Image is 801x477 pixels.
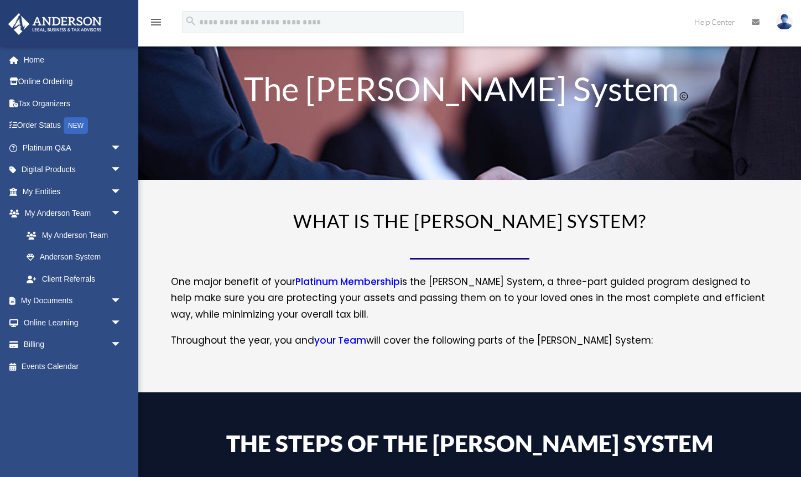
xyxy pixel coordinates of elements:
p: Throughout the year, you and will cover the following parts of the [PERSON_NAME] System: [171,333,768,349]
a: My Entitiesarrow_drop_down [8,180,138,203]
h4: The Steps of the [PERSON_NAME] System [205,432,735,460]
span: arrow_drop_down [111,180,133,203]
a: menu [149,19,163,29]
span: arrow_drop_down [111,312,133,334]
a: Online Learningarrow_drop_down [8,312,138,334]
a: Online Ordering [8,71,138,93]
div: NEW [64,117,88,134]
a: My Anderson Team [15,224,138,246]
img: User Pic [776,14,793,30]
a: Billingarrow_drop_down [8,334,138,356]
a: Client Referrals [15,268,138,290]
a: your Team [314,334,366,352]
a: Tax Organizers [8,92,138,115]
p: One major benefit of your is the [PERSON_NAME] System, a three-part guided program designed to he... [171,274,768,333]
a: My Anderson Teamarrow_drop_down [8,203,138,225]
a: Platinum Membership [295,275,400,294]
img: Anderson Advisors Platinum Portal [5,13,105,35]
a: Digital Productsarrow_drop_down [8,159,138,181]
span: arrow_drop_down [111,334,133,356]
span: arrow_drop_down [111,290,133,313]
a: Anderson System [15,246,133,268]
a: Order StatusNEW [8,115,138,137]
i: search [185,15,197,27]
a: Home [8,49,138,71]
span: arrow_drop_down [111,137,133,159]
a: Platinum Q&Aarrow_drop_down [8,137,138,159]
h1: The [PERSON_NAME] System [205,72,735,111]
a: My Documentsarrow_drop_down [8,290,138,312]
span: arrow_drop_down [111,203,133,225]
a: Events Calendar [8,355,138,377]
span: arrow_drop_down [111,159,133,182]
i: menu [149,15,163,29]
span: WHAT IS THE [PERSON_NAME] SYSTEM? [293,210,646,232]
